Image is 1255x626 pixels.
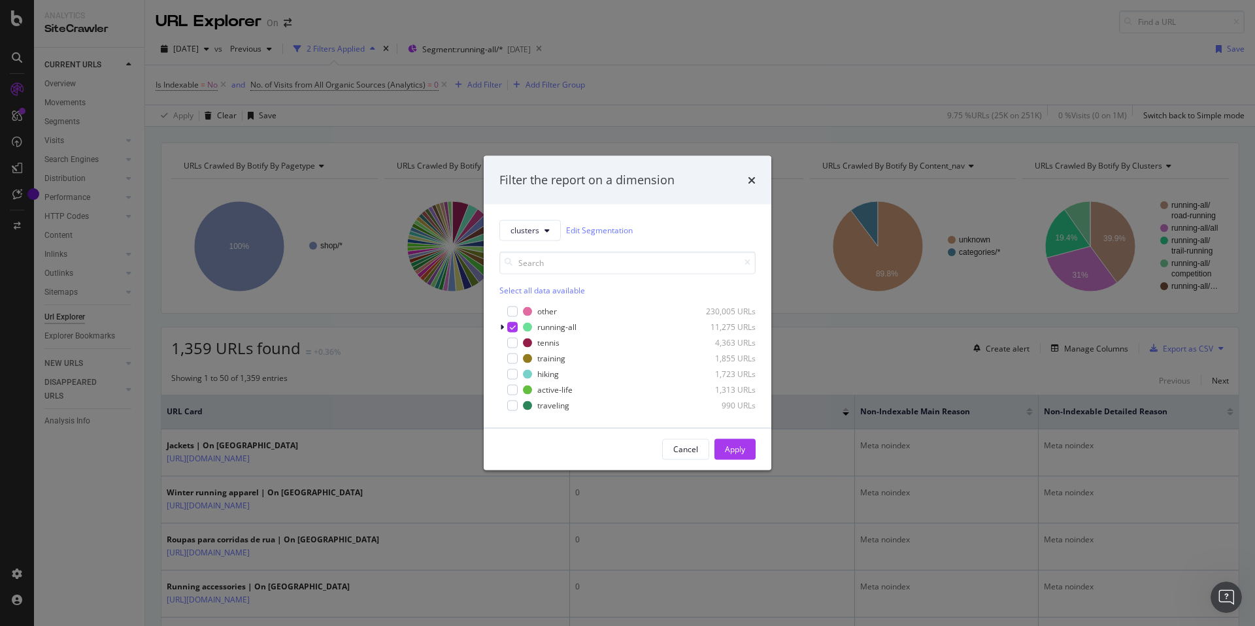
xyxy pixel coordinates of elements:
[692,400,756,411] div: 990 URLs
[714,438,756,459] button: Apply
[692,321,756,333] div: 11,275 URLs
[566,223,633,237] a: Edit Segmentation
[537,384,573,395] div: active-life
[537,337,560,348] div: tennis
[537,369,559,380] div: hiking
[673,444,698,455] div: Cancel
[692,337,756,348] div: 4,363 URLs
[499,220,561,240] button: clusters
[499,251,756,274] input: Search
[499,172,675,189] div: Filter the report on a dimension
[537,353,565,364] div: training
[748,172,756,189] div: times
[510,225,539,236] span: clusters
[499,284,756,295] div: Select all data available
[692,306,756,317] div: 230,005 URLs
[725,444,745,455] div: Apply
[692,384,756,395] div: 1,313 URLs
[537,400,569,411] div: traveling
[484,156,771,470] div: modal
[1211,582,1242,613] iframe: Intercom live chat
[692,353,756,364] div: 1,855 URLs
[692,369,756,380] div: 1,723 URLs
[662,438,709,459] button: Cancel
[537,306,557,317] div: other
[537,321,577,333] div: running-all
